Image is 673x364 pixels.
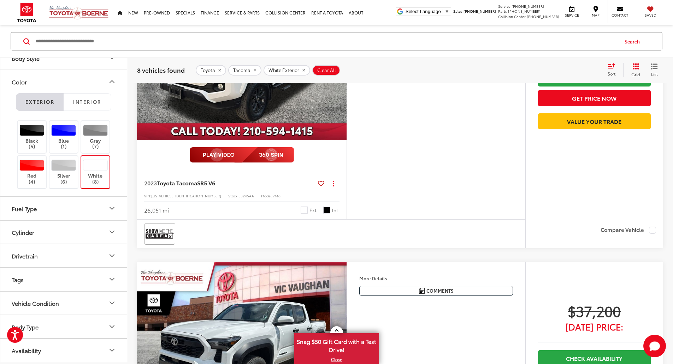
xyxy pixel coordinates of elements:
span: [PHONE_NUMBER] [508,8,541,14]
div: Vehicle Condition [108,299,116,307]
label: Blue (1) [49,124,78,149]
div: Color [12,78,27,85]
span: Interior [73,99,101,105]
a: Value Your Trade [538,113,651,129]
span: ▼ [445,9,449,14]
span: Stock: [228,193,238,198]
span: 2023 [144,179,157,187]
a: 2023Toyota TacomaSR5 V6 [144,179,315,187]
span: Snag $50 Gift Card with a Test Drive! [295,334,378,356]
span: Clear All [317,67,336,73]
div: Body Type [12,323,39,330]
button: DrivetrainDrivetrain [0,244,128,267]
button: CylinderCylinder [0,220,128,243]
button: Grid View [623,63,645,77]
span: Service [564,13,580,18]
label: Compare Vehicle [601,227,656,234]
div: Tags [108,275,116,284]
div: Tags [12,276,24,282]
label: Silver (6) [49,160,78,185]
div: Vehicle Condition [12,299,59,306]
button: Body TypeBody Type [0,315,128,338]
span: Toyota [201,67,215,73]
div: Availability [108,346,116,354]
span: 8 vehicles found [137,65,185,74]
div: Cylinder [108,228,116,236]
span: Select Language [406,9,441,14]
img: full motion video [190,147,294,163]
span: List [651,71,658,77]
span: [PHONE_NUMBER] [464,8,496,14]
button: Get Price Now [538,90,651,106]
svg: Start Chat [643,335,666,357]
span: [PHONE_NUMBER] [527,14,559,19]
button: Clear All [312,65,340,75]
span: Comments [426,287,454,294]
span: Service [498,4,510,9]
button: Vehicle ConditionVehicle Condition [0,291,128,314]
img: View CARFAX report [146,225,174,243]
span: [US_VEHICLE_IDENTIFICATION_NUMBER] [151,193,221,198]
button: Comments [359,286,513,296]
label: Gray (7) [81,124,110,149]
span: [PHONE_NUMBER] [512,4,544,9]
button: ColorColor [0,70,128,93]
div: Color [108,77,116,86]
button: TagsTags [0,268,128,291]
span: $37,200 [538,302,651,320]
span: Tacoma [233,67,250,73]
div: Drivetrain [108,251,116,260]
div: Availability [12,347,41,353]
button: remove White [264,65,310,75]
span: Ext. [309,207,318,214]
button: List View [645,63,663,77]
div: Fuel Type [12,205,37,211]
button: Search [618,32,650,50]
label: White (8) [81,160,110,185]
div: Drivetrain [12,252,38,259]
span: dropdown dots [333,180,334,186]
span: 7146 [273,193,281,198]
span: Sales [453,8,462,14]
a: Select Language​ [406,9,449,14]
span: Int. [332,207,340,214]
span: Model: [261,193,273,198]
span: Grid [631,71,640,77]
label: Black (5) [18,124,46,149]
span: 53245AA [238,193,254,198]
button: AvailabilityAvailability [0,339,128,362]
span: White Exterior [268,67,299,73]
span: Ice Cap [301,207,308,214]
span: Saved [643,13,658,18]
button: Select sort value [604,63,623,77]
div: Body Style [12,54,40,61]
span: [DATE] Price: [538,323,651,330]
span: VIN: [144,193,151,198]
span: Contact [612,13,628,18]
img: Vic Vaughan Toyota of Boerne [49,5,109,20]
h4: More Details [359,276,513,281]
div: Cylinder [12,228,34,235]
div: Fuel Type [108,204,116,213]
button: Actions [327,177,340,189]
button: remove Tacoma [228,65,261,75]
label: Red (4) [18,160,46,185]
div: Body Type [108,322,116,331]
span: Toyota Tacoma [157,179,197,187]
button: remove Toyota [196,65,226,75]
span: Sort [608,71,615,77]
span: SR5 V6 [197,179,215,187]
button: Toggle Chat Window [643,335,666,357]
img: Comments [419,288,425,294]
input: Search by Make, Model, or Keyword [35,33,618,50]
span: Collision Center [498,14,526,19]
button: Fuel TypeFuel Type [0,197,128,220]
span: Parts [498,8,507,14]
span: Black [323,207,330,214]
span: Map [588,13,603,18]
div: 26,051 mi [144,206,169,214]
